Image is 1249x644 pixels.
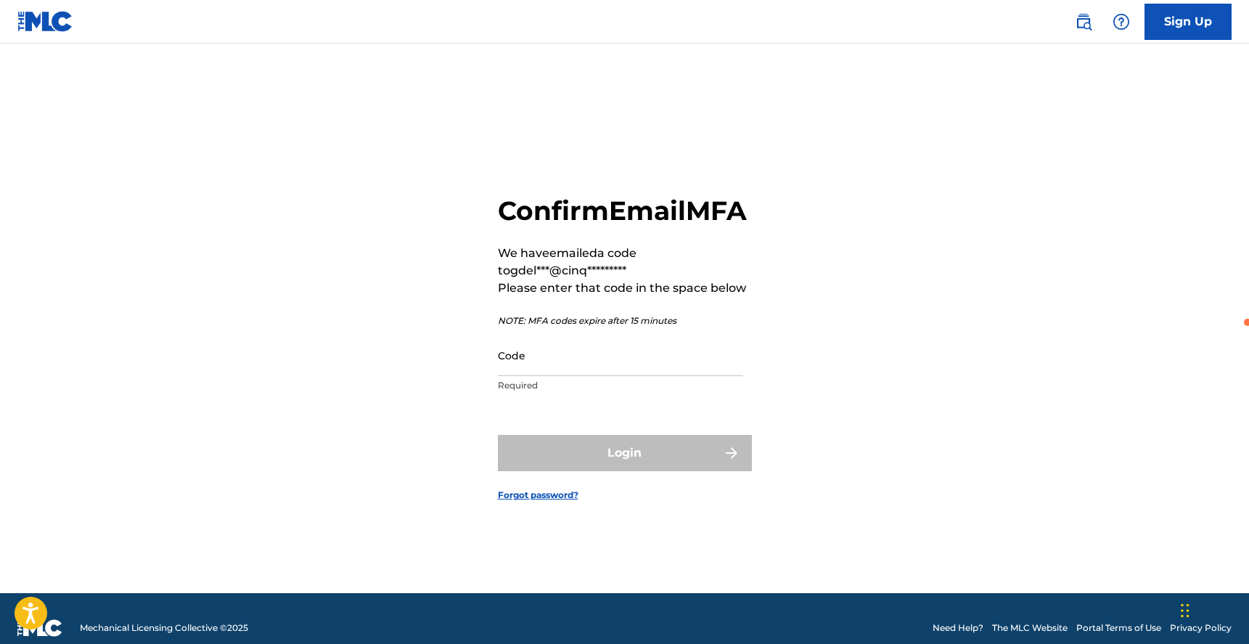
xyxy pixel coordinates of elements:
[1076,621,1161,635] a: Portal Terms of Use
[1144,4,1232,40] a: Sign Up
[1107,7,1136,36] div: Help
[498,280,752,297] p: Please enter that code in the space below
[498,314,752,327] p: NOTE: MFA codes expire after 15 minutes
[1069,7,1098,36] a: Public Search
[498,379,743,392] p: Required
[498,489,578,502] a: Forgot password?
[933,621,983,635] a: Need Help?
[1176,574,1249,644] iframe: Chat Widget
[992,621,1068,635] a: The MLC Website
[1075,13,1092,30] img: search
[80,621,248,635] span: Mechanical Licensing Collective © 2025
[17,11,73,32] img: MLC Logo
[1113,13,1130,30] img: help
[1181,589,1189,632] div: Drag
[498,195,752,227] h2: Confirm Email MFA
[1170,621,1232,635] a: Privacy Policy
[17,619,62,637] img: logo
